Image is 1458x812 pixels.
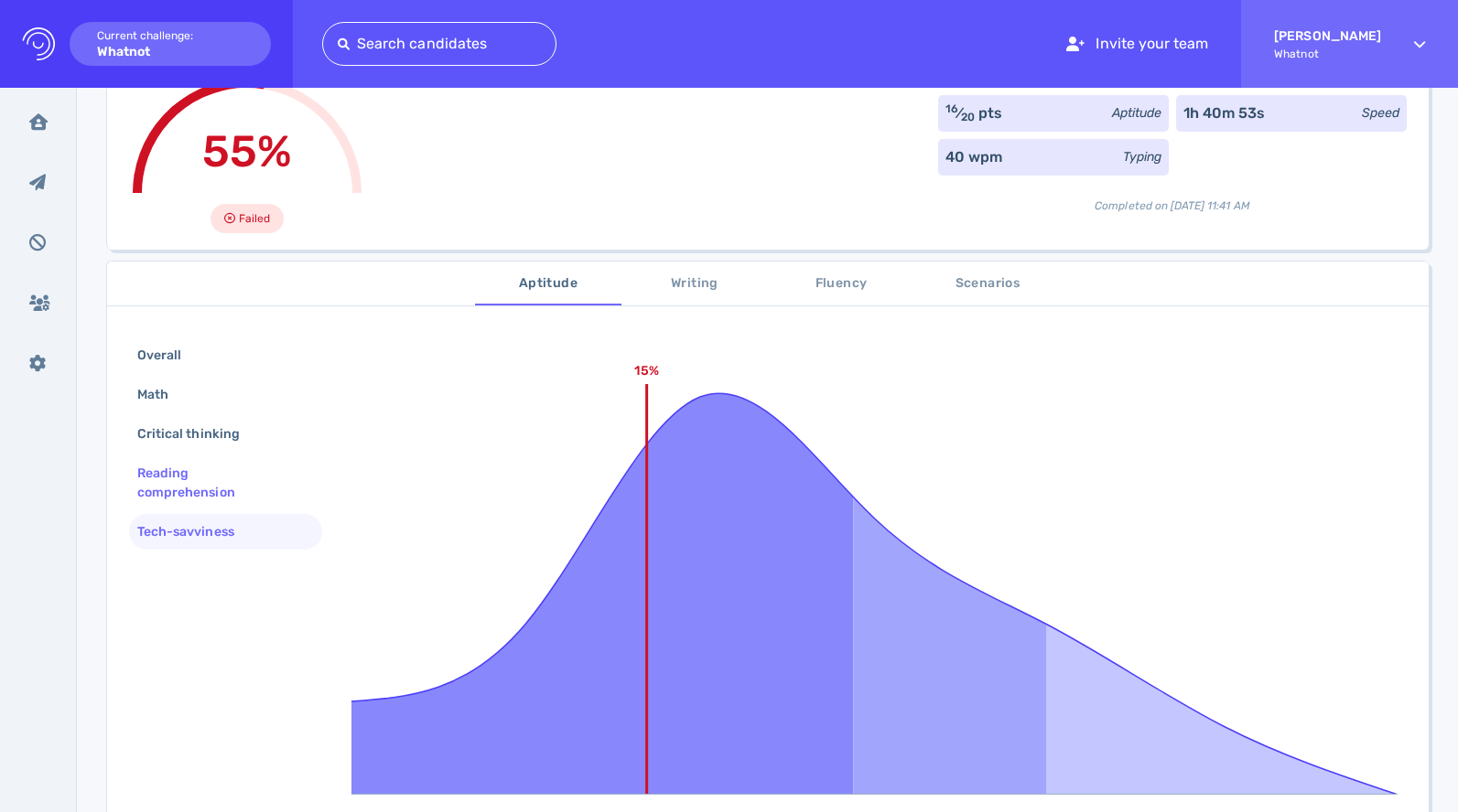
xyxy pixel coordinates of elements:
div: 40 wpm [945,146,1002,168]
strong: [PERSON_NAME] [1274,28,1381,44]
div: Math [134,381,190,408]
span: Aptitude [486,272,610,295]
div: Completed on [DATE] 11:41 AM [938,183,1407,214]
div: 1h 40m 53s [1183,102,1266,124]
div: ⁄ pts [945,102,1003,124]
div: Reading comprehension [134,460,303,506]
div: Typing [1123,147,1161,166]
div: Tech-savviness [134,518,256,545]
div: Aptitude [1112,103,1161,123]
span: Fluency [779,272,903,295]
div: Speed [1362,103,1399,123]
span: 55% [202,125,292,177]
span: Whatnot [1274,48,1381,60]
sup: 16 [945,102,958,115]
div: Critical thinking [134,421,262,447]
span: Writing [632,272,757,295]
span: Failed [239,208,270,230]
div: Overall [134,342,203,369]
text: 15% [635,363,659,379]
span: Scenarios [925,272,1050,295]
sub: 20 [961,111,975,123]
